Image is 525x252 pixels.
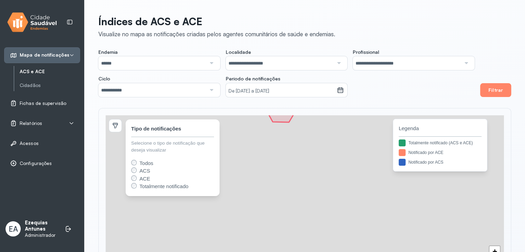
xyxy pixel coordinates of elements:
a: ACS e ACE [20,69,80,75]
span: Ciclo [98,76,110,82]
span: Endemia [98,49,118,55]
span: Legenda [399,125,482,133]
div: Visualize no mapa as notificações criadas pelos agentes comunitários de saúde e endemias. [98,30,335,38]
span: ACS [139,168,150,174]
span: Localidade [226,49,251,55]
span: Fichas de supervisão [20,100,66,106]
span: ACE [139,176,150,182]
p: Ezequias Antunes [25,220,58,233]
button: Filtrar [480,83,511,97]
div: Notificado por ACE [408,149,443,156]
small: De [DATE] a [DATE] [229,88,334,95]
span: Profissional [353,49,379,55]
span: EA [9,224,18,233]
a: Acessos [10,140,74,147]
span: Relatórios [20,120,42,126]
a: Fichas de supervisão [10,100,74,107]
p: Administrador [25,232,58,238]
p: Índices de ACS e ACE [98,15,335,28]
img: logo.svg [7,11,57,33]
div: Totalmente notificado (ACS e ACE) [408,140,473,146]
span: Mapa de notificações [20,52,69,58]
div: Tipo de notificações [131,125,181,133]
a: ACS e ACE [20,67,80,76]
a: Cidadãos [20,83,80,88]
span: Totalmente notificado [139,183,188,189]
span: Configurações [20,161,52,166]
span: Todos [139,160,153,166]
span: Período de notificações [226,76,280,82]
div: Selecione o tipo de notificação que deseja visualizar [131,140,214,154]
a: Cidadãos [20,81,80,90]
span: Acessos [20,140,39,146]
a: Configurações [10,160,74,167]
div: Notificado por ACS [408,159,443,165]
